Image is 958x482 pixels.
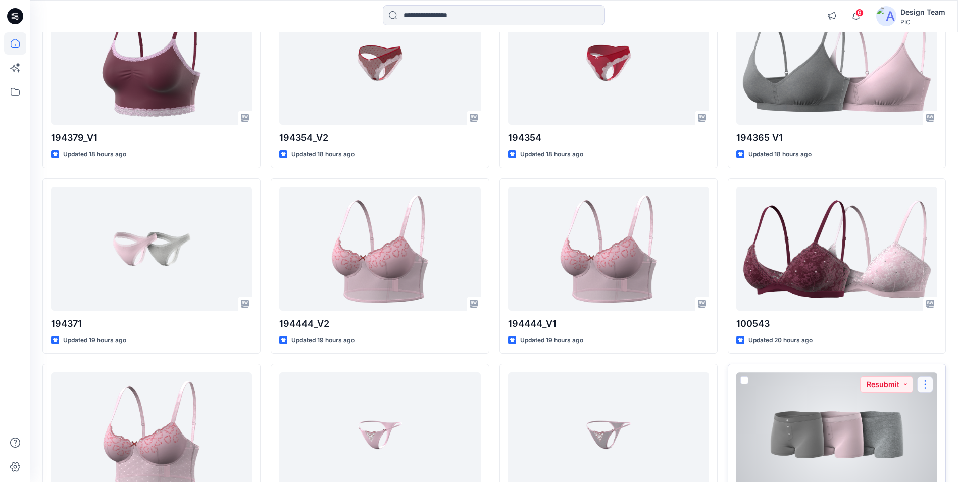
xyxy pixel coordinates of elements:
span: 6 [855,9,864,17]
a: 194365 V1 [736,1,937,125]
a: 194371 [51,187,252,311]
p: 194371 [51,317,252,331]
p: 194354 [508,131,709,145]
p: Updated 18 hours ago [291,149,355,160]
p: 100543 [736,317,937,331]
div: PIC [900,18,945,26]
div: Design Team [900,6,945,18]
p: Updated 18 hours ago [748,149,812,160]
p: 194365 V1 [736,131,937,145]
a: 100543 [736,187,937,311]
a: 194444_V2 [279,187,480,311]
p: Updated 20 hours ago [748,335,813,346]
p: 194444_V2 [279,317,480,331]
img: avatar [876,6,896,26]
p: Updated 18 hours ago [63,149,126,160]
a: 194354 [508,1,709,125]
p: 194379_V1 [51,131,252,145]
p: Updated 19 hours ago [291,335,355,346]
a: 194379_V1 [51,1,252,125]
p: Updated 18 hours ago [520,149,583,160]
p: 194354_V2 [279,131,480,145]
p: Updated 19 hours ago [520,335,583,346]
a: 194444_V1 [508,187,709,311]
p: Updated 19 hours ago [63,335,126,346]
a: 194354_V2 [279,1,480,125]
p: 194444_V1 [508,317,709,331]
